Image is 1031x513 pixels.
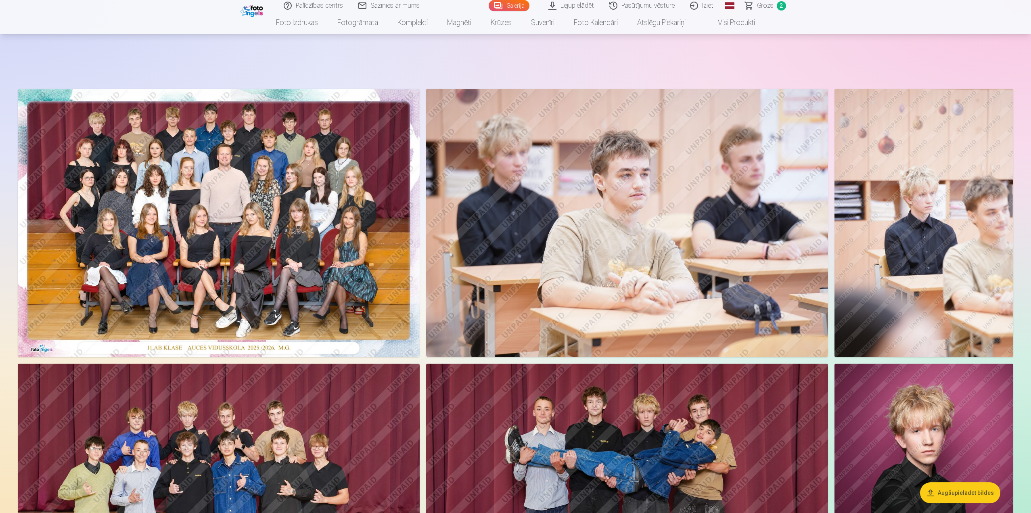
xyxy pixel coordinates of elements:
[437,11,481,34] a: Magnēti
[521,11,564,34] a: Suvenīri
[564,11,627,34] a: Foto kalendāri
[266,11,328,34] a: Foto izdrukas
[627,11,695,34] a: Atslēgu piekariņi
[481,11,521,34] a: Krūzes
[757,1,774,10] span: Grozs
[388,11,437,34] a: Komplekti
[240,3,265,17] img: /fa1
[695,11,765,34] a: Visi produkti
[328,11,388,34] a: Fotogrāmata
[920,482,1000,503] button: Augšupielādēt bildes
[777,1,786,10] span: 2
